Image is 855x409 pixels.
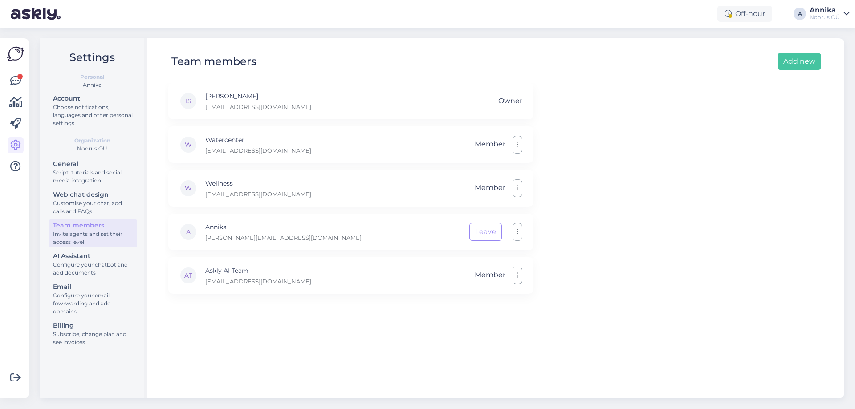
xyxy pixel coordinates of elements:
[205,146,311,154] p: [EMAIL_ADDRESS][DOMAIN_NAME]
[53,169,133,185] div: Script, tutorials and social media integration
[179,267,197,284] div: AT
[53,221,133,230] div: Team members
[49,158,137,186] a: GeneralScript, tutorials and social media integration
[53,230,133,246] div: Invite agents and set their access level
[53,199,133,215] div: Customise your chat, add calls and FAQs
[7,45,24,62] img: Askly Logo
[717,6,772,22] div: Off-hour
[475,136,505,154] span: Member
[53,321,133,330] div: Billing
[49,281,137,317] a: EmailConfigure your email fowrwarding and add domains
[810,14,840,21] div: Noorus OÜ
[205,277,311,285] p: [EMAIL_ADDRESS][DOMAIN_NAME]
[810,7,850,21] a: AnnikaNoorus OÜ
[205,222,362,232] p: Annika
[498,93,522,109] span: Owner
[49,189,137,217] a: Web chat designCustomise your chat, add calls and FAQs
[205,103,311,111] p: [EMAIL_ADDRESS][DOMAIN_NAME]
[47,49,137,66] h2: Settings
[205,178,311,188] p: Wellness
[47,81,137,89] div: Annika
[205,190,311,198] p: [EMAIL_ADDRESS][DOMAIN_NAME]
[53,261,133,277] div: Configure your chatbot and add documents
[53,103,133,127] div: Choose notifications, languages and other personal settings
[475,179,505,197] span: Member
[49,320,137,348] a: BillingSubscribe, change plan and see invoices
[475,267,505,284] span: Member
[53,330,133,346] div: Subscribe, change plan and see invoices
[53,282,133,292] div: Email
[794,8,806,20] div: A
[53,251,133,261] div: AI Assistant
[205,91,311,101] p: [PERSON_NAME]
[49,93,137,129] a: AccountChoose notifications, languages and other personal settings
[53,292,133,316] div: Configure your email fowrwarding and add domains
[778,53,821,70] button: Add new
[179,136,197,154] div: W
[53,94,133,103] div: Account
[49,219,137,247] a: Team membersInvite agents and set their access level
[179,223,197,241] div: A
[179,92,197,110] div: IS
[49,250,137,278] a: AI AssistantConfigure your chatbot and add documents
[171,53,256,70] div: Team members
[205,135,311,145] p: Watercenter
[469,223,502,241] button: Leave
[80,73,105,81] b: Personal
[179,179,197,197] div: W
[74,137,110,145] b: Organization
[53,159,133,169] div: General
[205,266,311,275] p: Askly AI Team
[205,234,362,242] p: [PERSON_NAME][EMAIL_ADDRESS][DOMAIN_NAME]
[53,190,133,199] div: Web chat design
[47,145,137,153] div: Noorus OÜ
[810,7,840,14] div: Annika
